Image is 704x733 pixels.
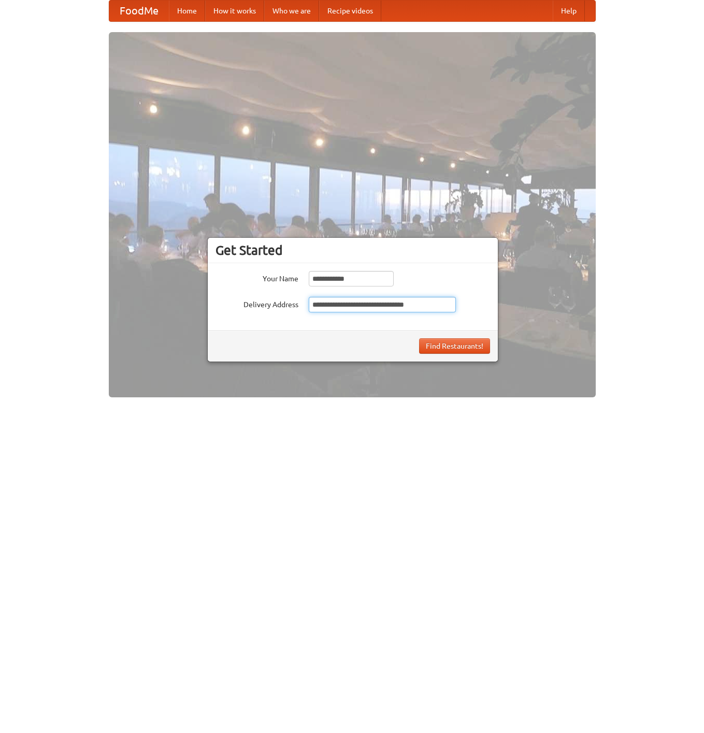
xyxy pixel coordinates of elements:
a: Recipe videos [319,1,381,21]
a: Help [553,1,585,21]
button: Find Restaurants! [419,338,490,354]
a: Home [169,1,205,21]
a: FoodMe [109,1,169,21]
a: How it works [205,1,264,21]
label: Delivery Address [215,297,298,310]
a: Who we are [264,1,319,21]
label: Your Name [215,271,298,284]
h3: Get Started [215,242,490,258]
